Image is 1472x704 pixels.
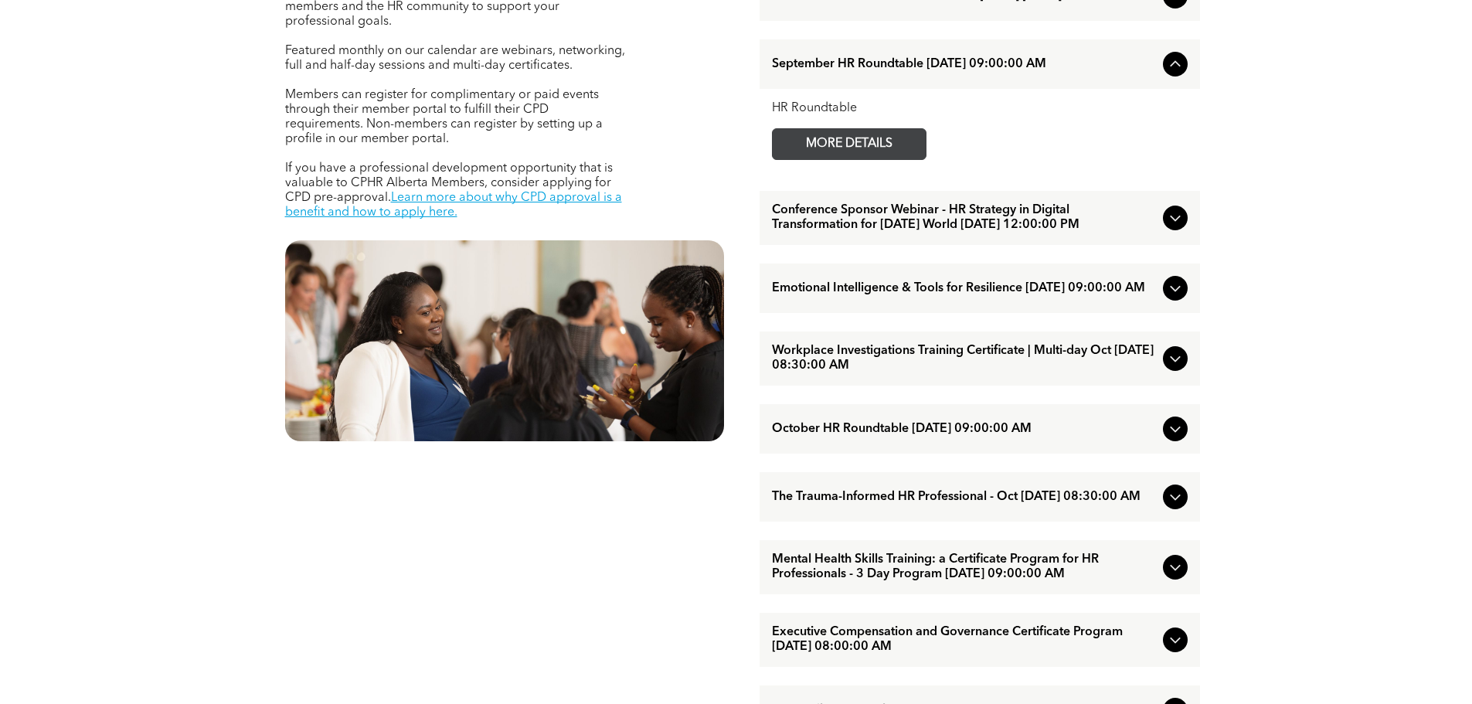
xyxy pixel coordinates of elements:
span: Members can register for complimentary or paid events through their member portal to fulfill thei... [285,89,603,145]
span: Emotional Intelligence & Tools for Resilience [DATE] 09:00:00 AM [772,281,1157,296]
span: September HR Roundtable [DATE] 09:00:00 AM [772,57,1157,72]
span: Featured monthly on our calendar are webinars, networking, full and half-day sessions and multi-d... [285,45,625,72]
span: Conference Sponsor Webinar - HR Strategy in Digital Transformation for [DATE] World [DATE] 12:00:... [772,203,1157,233]
div: HR Roundtable [772,101,1188,116]
span: Executive Compensation and Governance Certificate Program [DATE] 08:00:00 AM [772,625,1157,655]
span: Mental Health Skills Training: a Certificate Program for HR Professionals - 3 Day Program [DATE] ... [772,553,1157,582]
a: MORE DETAILS [772,128,926,160]
span: The Trauma-Informed HR Professional - Oct [DATE] 08:30:00 AM [772,490,1157,505]
span: Workplace Investigations Training Certificate | Multi-day Oct [DATE] 08:30:00 AM [772,344,1157,373]
span: MORE DETAILS [788,129,910,159]
span: If you have a professional development opportunity that is valuable to CPHR Alberta Members, cons... [285,162,613,204]
a: Learn more about why CPD approval is a benefit and how to apply here. [285,192,622,219]
span: October HR Roundtable [DATE] 09:00:00 AM [772,422,1157,437]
